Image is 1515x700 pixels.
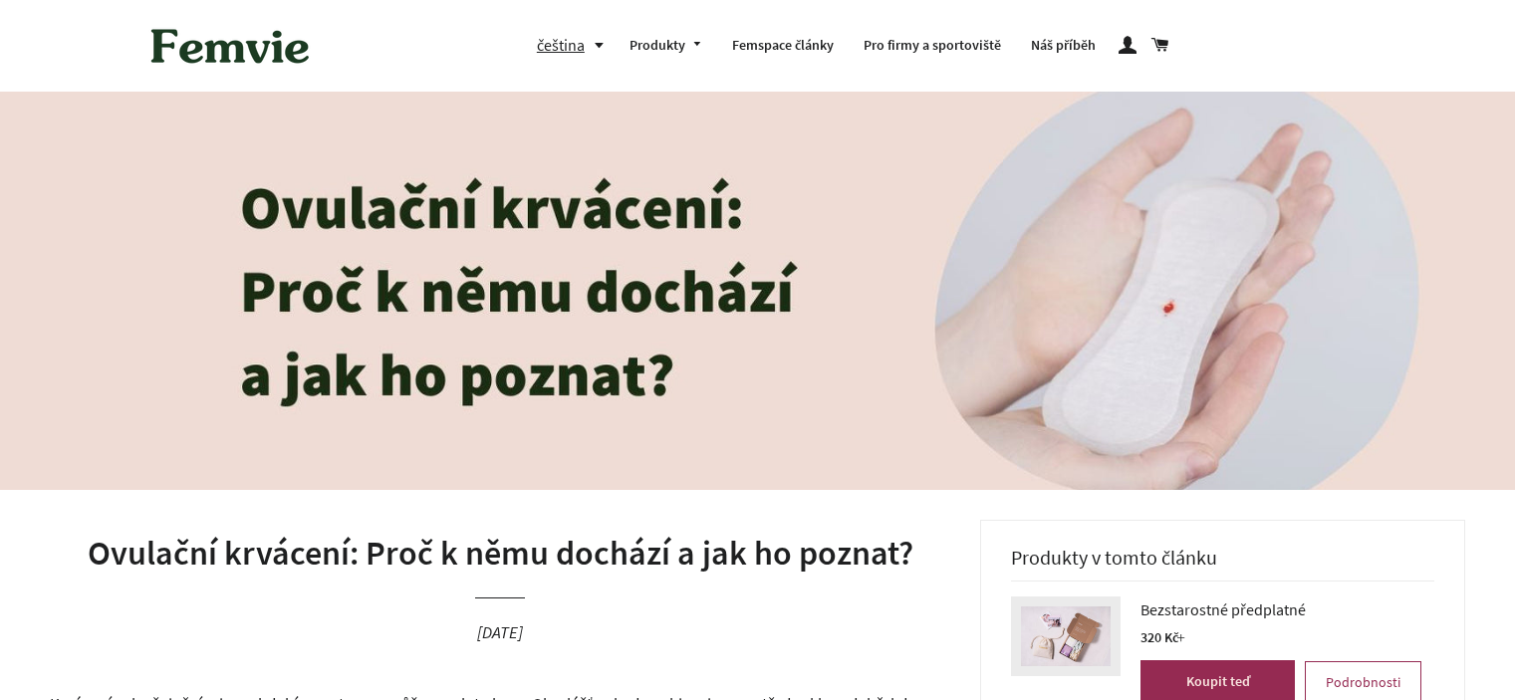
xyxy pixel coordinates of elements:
[477,621,523,643] time: [DATE]
[1016,20,1111,72] a: Náš příběh
[140,15,320,77] img: Femvie
[849,20,1016,72] a: Pro firmy a sportoviště
[50,530,950,578] h1: Ovulační krvácení: Proč k němu dochází a jak ho poznat?
[1140,628,1185,646] span: 320 Kč
[1011,546,1434,582] h3: Produkty v tomto článku
[1140,596,1306,622] span: Bezstarostné předplatné
[615,20,718,72] a: Produkty
[717,20,849,72] a: Femspace články
[537,32,615,59] button: čeština
[1140,596,1421,650] a: Bezstarostné předplatné 320 Kč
